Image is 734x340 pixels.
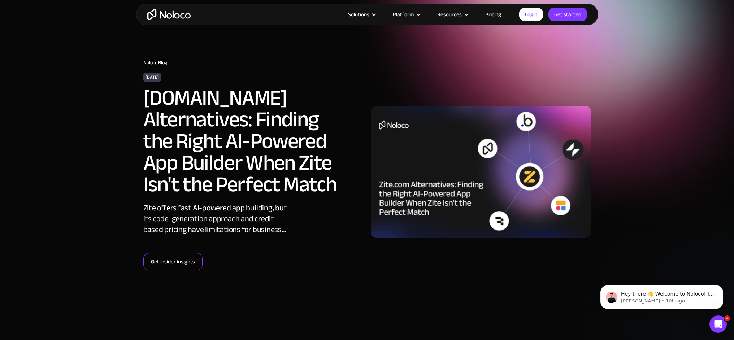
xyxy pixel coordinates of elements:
iframe: Intercom live chat [709,315,727,333]
div: Solutions [348,10,369,19]
a: Get insider insights [143,253,203,270]
iframe: Intercom notifications message [590,270,734,321]
div: [DATE] [143,73,161,82]
a: Pricing [476,10,510,19]
a: Login [519,8,543,21]
span: 2 [724,315,730,321]
div: Resources [437,10,462,19]
h1: Noloco Blog [143,60,591,66]
div: Solutions [339,10,384,19]
a: home [147,9,191,20]
div: Platform [393,10,414,19]
h2: [DOMAIN_NAME] Alternatives: Finding the Right AI-Powered App Builder When Zite Isn't the Perfect ... [143,87,342,195]
div: Resources [428,10,476,19]
div: Platform [384,10,428,19]
a: Get started [548,8,587,21]
div: Zite offers fast AI-powered app building, but its code-generation approach and credit-based prici... [143,202,291,235]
